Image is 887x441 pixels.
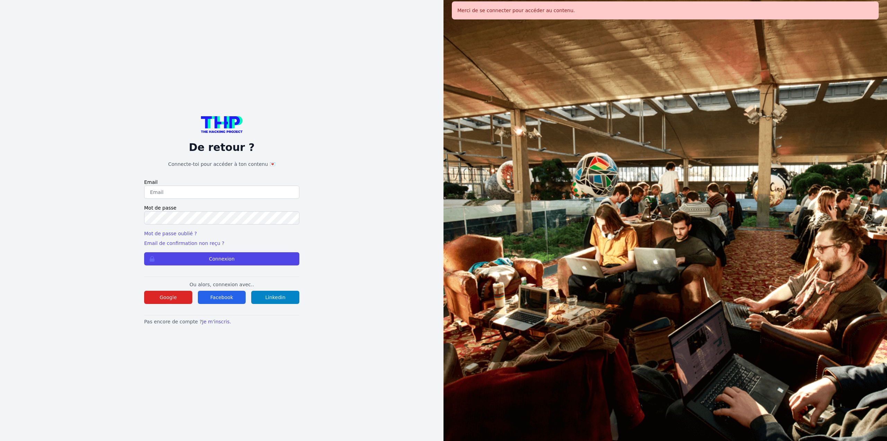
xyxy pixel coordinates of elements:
button: Connexion [144,252,299,265]
button: Facebook [198,291,246,304]
input: Email [144,186,299,199]
button: Google [144,291,192,304]
a: Mot de passe oublié ? [144,231,197,236]
div: Merci de se connecter pour accéder au contenu. [452,1,879,19]
p: Ou alors, connexion avec.. [144,281,299,288]
label: Mot de passe [144,204,299,211]
img: logo [201,116,243,133]
button: Linkedin [251,291,299,304]
p: De retour ? [144,141,299,154]
h1: Connecte-toi pour accéder à ton contenu 💌 [144,161,299,168]
label: Email [144,179,299,186]
a: Je m'inscris. [202,319,231,324]
a: Email de confirmation non reçu ? [144,240,224,246]
p: Pas encore de compte ? [144,318,299,325]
